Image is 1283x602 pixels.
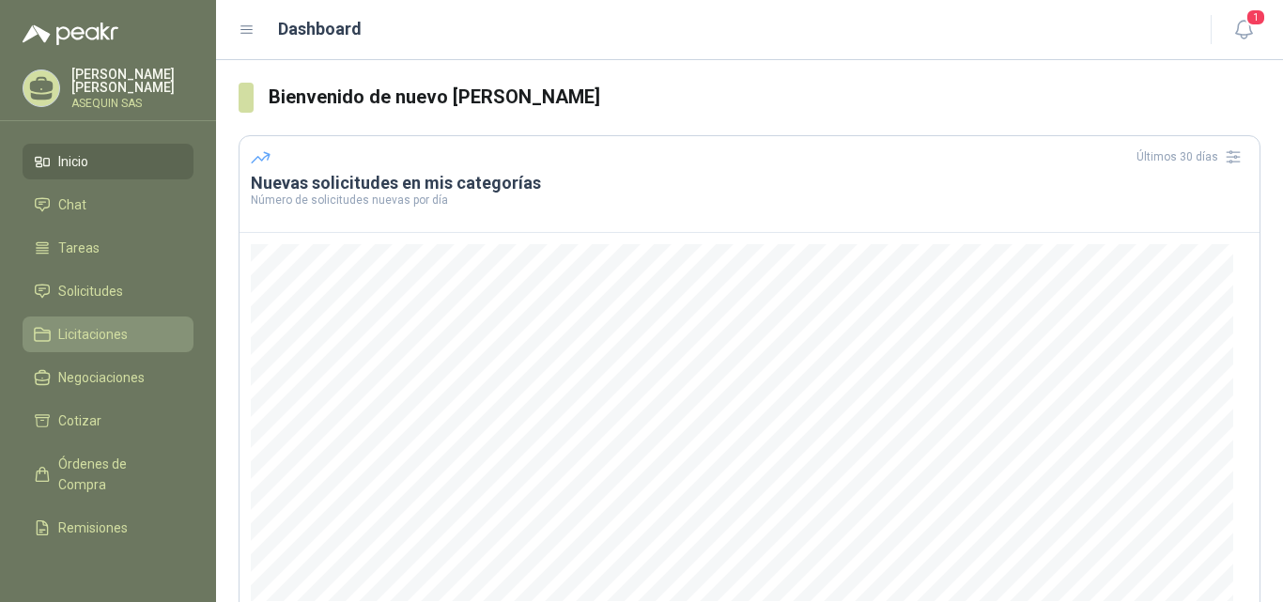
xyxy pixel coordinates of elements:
[58,517,128,538] span: Remisiones
[23,510,193,546] a: Remisiones
[58,194,86,215] span: Chat
[269,83,1260,112] h3: Bienvenido de nuevo [PERSON_NAME]
[1136,142,1248,172] div: Últimos 30 días
[23,316,193,352] a: Licitaciones
[58,454,176,495] span: Órdenes de Compra
[278,16,362,42] h1: Dashboard
[58,151,88,172] span: Inicio
[23,360,193,395] a: Negociaciones
[23,273,193,309] a: Solicitudes
[58,238,100,258] span: Tareas
[23,403,193,439] a: Cotizar
[23,187,193,223] a: Chat
[1245,8,1266,26] span: 1
[58,410,101,431] span: Cotizar
[71,98,193,109] p: ASEQUIN SAS
[251,194,1248,206] p: Número de solicitudes nuevas por día
[23,553,193,589] a: Configuración
[23,230,193,266] a: Tareas
[58,324,128,345] span: Licitaciones
[58,281,123,301] span: Solicitudes
[251,172,1248,194] h3: Nuevas solicitudes en mis categorías
[58,367,145,388] span: Negociaciones
[23,23,118,45] img: Logo peakr
[71,68,193,94] p: [PERSON_NAME] [PERSON_NAME]
[23,144,193,179] a: Inicio
[23,446,193,502] a: Órdenes de Compra
[1227,13,1260,47] button: 1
